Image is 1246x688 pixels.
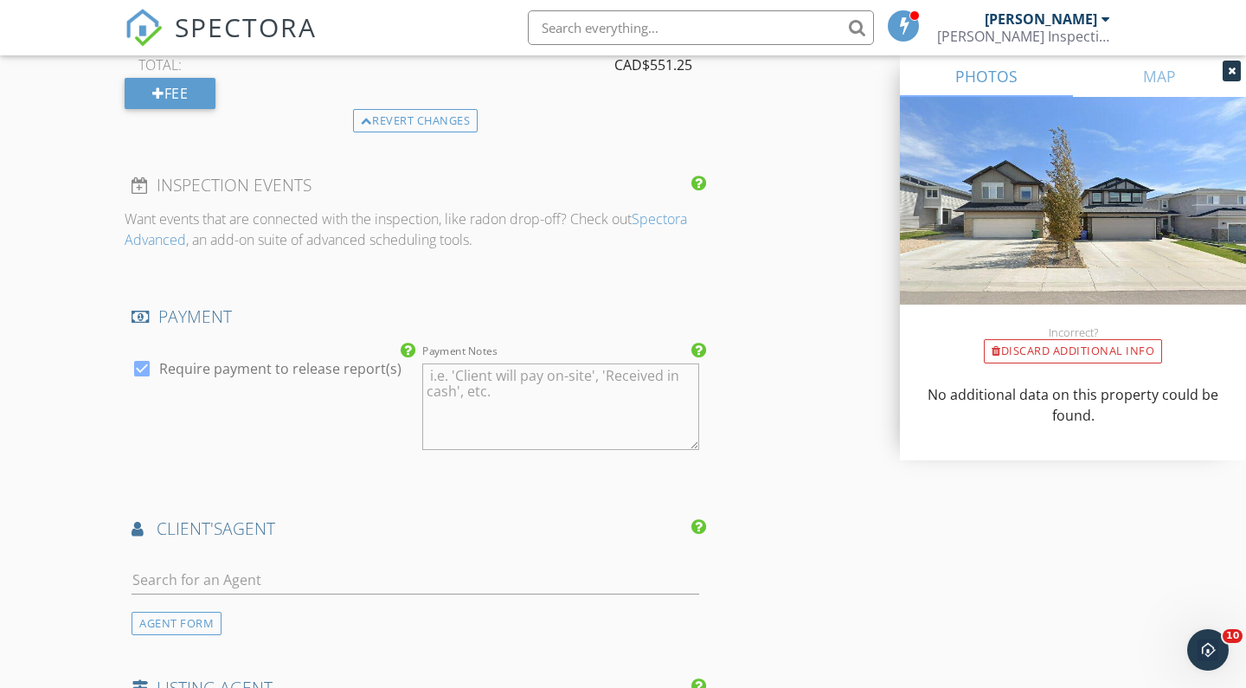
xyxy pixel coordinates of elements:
[985,10,1097,28] div: [PERSON_NAME]
[132,566,699,595] input: Search for an Agent
[125,78,215,109] div: Fee
[157,517,222,540] span: client's
[1187,629,1229,671] iframe: Intercom live chat
[614,55,692,75] span: CAD$551.25
[175,9,317,45] span: SPECTORA
[984,339,1162,363] div: Discard Additional info
[132,612,222,635] div: AGENT FORM
[353,109,478,133] div: Revert changes
[937,28,1110,45] div: Samson Inspections
[921,384,1225,426] p: No additional data on this property could be found.
[132,174,699,196] h4: INSPECTION EVENTS
[125,209,687,249] a: Spectora Advanced
[528,10,874,45] input: Search everything...
[132,305,699,328] h4: PAYMENT
[1223,629,1243,643] span: 10
[138,55,182,75] span: TOTAL:
[900,55,1073,97] a: PHOTOS
[125,23,317,60] a: SPECTORA
[132,518,699,540] h4: AGENT
[125,9,163,47] img: The Best Home Inspection Software - Spectora
[125,209,706,250] p: Want events that are connected with the inspection, like radon drop-off? Check out , an add-on su...
[900,325,1246,339] div: Incorrect?
[1073,55,1246,97] a: MAP
[159,360,401,377] label: Require payment to release report(s)
[900,97,1246,346] img: streetview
